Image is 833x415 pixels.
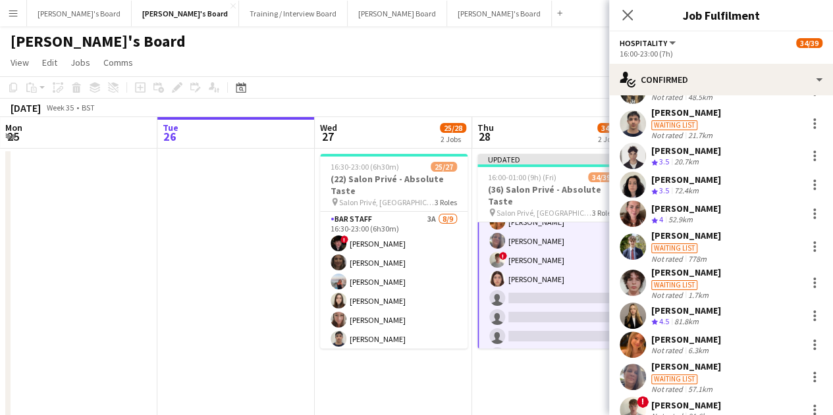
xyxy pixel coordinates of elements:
div: [PERSON_NAME] [651,305,721,316]
span: Edit [42,57,57,68]
div: BST [82,103,95,112]
div: [PERSON_NAME] [651,266,721,278]
div: 20.7km [672,157,701,168]
app-job-card: Updated16:00-01:00 (9h) (Fri)34/39(36) Salon Privé - Absolute Taste Salon Privé, [GEOGRAPHIC_DATA... [477,154,625,349]
span: Week 35 [43,103,76,112]
div: [PERSON_NAME] [651,107,721,118]
span: 3.5 [659,157,669,166]
span: 25/28 [440,123,466,133]
span: 4.5 [659,316,669,326]
span: 3 Roles [435,197,457,207]
div: Waiting list [651,374,697,384]
span: 34/40 [597,123,624,133]
app-job-card: 16:30-23:00 (6h30m)25/27(22) Salon Privé - Absolute Taste Salon Privé, [GEOGRAPHIC_DATA]3 RolesBA... [320,154,468,349]
span: Tue [163,122,178,134]
span: 3.5 [659,185,669,195]
div: [PERSON_NAME] [651,230,721,241]
app-card-role: BAR STAFF3A8/916:30-23:00 (6h30m)![PERSON_NAME][PERSON_NAME][PERSON_NAME][PERSON_NAME][PERSON_NAM... [320,212,468,409]
div: 778m [685,254,709,264]
button: Training / Interview Board [239,1,348,26]
span: Jobs [70,57,90,68]
span: 25 [3,129,22,144]
span: Comms [103,57,133,68]
span: 28 [475,129,494,144]
h3: (36) Salon Privé - Absolute Taste [477,183,625,207]
span: 4 [659,214,663,224]
div: 57.1km [685,384,715,394]
span: 3 Roles [592,208,614,218]
div: 6.3km [685,345,711,355]
span: Salon Privé, [GEOGRAPHIC_DATA] [497,208,592,218]
span: 26 [161,129,178,144]
div: [PERSON_NAME] [651,333,721,345]
div: Waiting list [651,243,697,253]
button: [PERSON_NAME]'s Board [447,1,552,26]
span: 25/27 [431,162,457,172]
span: 16:00-01:00 (9h) (Fri) [488,172,556,182]
span: View [11,57,29,68]
span: 27 [318,129,337,144]
div: Waiting list [651,280,697,290]
span: ! [340,235,348,243]
div: 48.5km [685,92,715,102]
div: Not rated [651,345,685,355]
span: 34/39 [796,38,822,48]
h3: (22) Salon Privé - Absolute Taste [320,173,468,197]
div: Not rated [651,130,685,140]
button: Hospitality [620,38,678,48]
span: Salon Privé, [GEOGRAPHIC_DATA] [339,197,435,207]
div: [PERSON_NAME] [651,360,721,372]
div: 52.9km [666,214,695,226]
div: Not rated [651,384,685,394]
button: [PERSON_NAME]'s Board [132,1,239,26]
div: 72.4km [672,185,701,197]
div: Updated [477,154,625,164]
div: Not rated [651,92,685,102]
a: Edit [37,54,63,71]
div: 81.8km [672,316,701,328]
span: ! [499,252,507,260]
div: 21.7km [685,130,715,140]
h3: Job Fulfilment [609,7,833,24]
div: Waiting list [651,120,697,130]
span: Hospitality [620,38,667,48]
span: Mon [5,122,22,134]
span: 34/39 [588,172,614,182]
div: Not rated [651,290,685,300]
div: 2 Jobs [598,134,623,144]
button: [PERSON_NAME]'s Board [27,1,132,26]
div: [PERSON_NAME] [651,145,721,157]
div: 2 Jobs [441,134,466,144]
span: 16:30-23:00 (6h30m) [331,162,399,172]
div: [PERSON_NAME] [651,203,721,214]
div: [PERSON_NAME] [651,399,721,411]
a: Jobs [65,54,95,71]
div: Not rated [651,254,685,264]
div: 1.7km [685,290,711,300]
a: View [5,54,34,71]
div: [DATE] [11,101,41,114]
div: 16:00-23:00 (7h) [620,49,822,59]
span: Thu [477,122,494,134]
span: Wed [320,122,337,134]
button: [PERSON_NAME] Board [348,1,447,26]
div: [PERSON_NAME] [651,174,721,185]
span: ! [637,396,649,408]
h1: [PERSON_NAME]'s Board [11,32,186,51]
a: Comms [98,54,138,71]
div: Confirmed [609,64,833,95]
